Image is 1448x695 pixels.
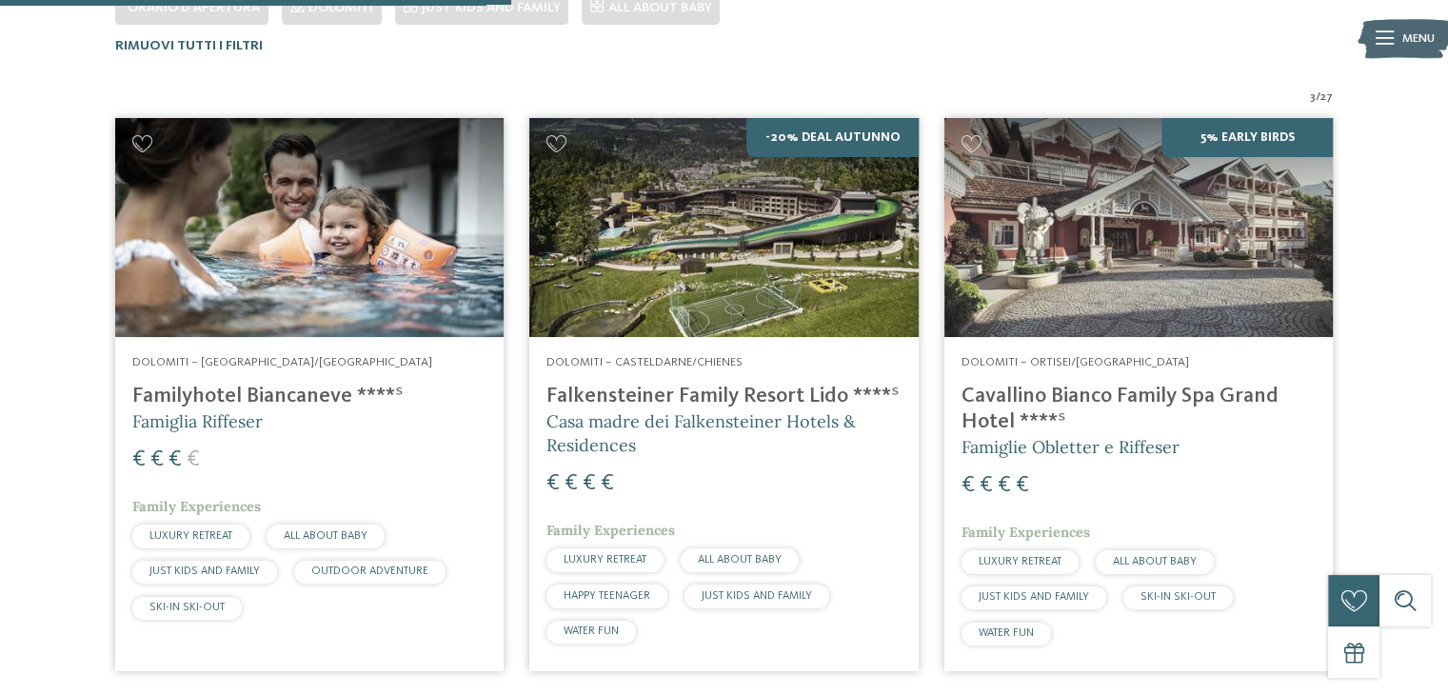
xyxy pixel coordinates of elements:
span: Dolomiti – Casteldarne/Chienes [546,356,743,368]
span: Famiglie Obletter e Riffeser [962,436,1180,458]
span: LUXURY RETREAT [564,554,646,566]
span: WATER FUN [564,625,619,637]
span: € [187,448,200,471]
span: LUXURY RETREAT [149,530,232,542]
span: SKI-IN SKI-OUT [1141,591,1216,603]
span: ALL ABOUT BABY [607,1,711,14]
img: Cercate un hotel per famiglie? Qui troverete solo i migliori! [529,118,918,337]
a: Cercate un hotel per famiglie? Qui troverete solo i migliori! 5% Early Birds Dolomiti – Ortisei/[... [944,118,1333,671]
span: Casa madre dei Falkensteiner Hotels & Residences [546,410,856,456]
span: € [980,474,993,497]
span: € [169,448,182,471]
span: OUTDOOR ADVENTURE [311,566,428,577]
img: Cercate un hotel per famiglie? Qui troverete solo i migliori! [115,118,504,337]
span: ALL ABOUT BABY [284,530,367,542]
span: € [132,448,146,471]
span: ALL ABOUT BABY [1113,556,1197,567]
a: Cercate un hotel per famiglie? Qui troverete solo i migliori! -20% Deal Autunno Dolomiti – Castel... [529,118,918,671]
span: WATER FUN [979,627,1034,639]
span: Family Experiences [546,522,675,539]
h4: Familyhotel Biancaneve ****ˢ [132,384,486,409]
span: € [998,474,1011,497]
span: € [546,472,560,495]
span: LUXURY RETREAT [979,556,1061,567]
span: JUST KIDS AND FAMILY [979,591,1089,603]
span: JUST KIDS AND FAMILY [149,566,260,577]
span: Dolomiti – [GEOGRAPHIC_DATA]/[GEOGRAPHIC_DATA] [132,356,432,368]
a: Cercate un hotel per famiglie? Qui troverete solo i migliori! Dolomiti – [GEOGRAPHIC_DATA]/[GEOGR... [115,118,504,671]
span: € [1016,474,1029,497]
span: Orario d'apertura [128,1,260,14]
span: JUST KIDS AND FAMILY [702,590,812,602]
img: Family Spa Grand Hotel Cavallino Bianco ****ˢ [944,118,1333,337]
span: € [565,472,578,495]
span: 27 [1320,89,1333,106]
span: Family Experiences [962,524,1090,541]
span: / [1316,89,1320,106]
h4: Falkensteiner Family Resort Lido ****ˢ [546,384,901,409]
span: Rimuovi tutti i filtri [115,39,263,52]
span: € [150,448,164,471]
span: € [601,472,614,495]
span: 3 [1310,89,1316,106]
span: ALL ABOUT BABY [698,554,782,566]
span: Dolomiti – Ortisei/[GEOGRAPHIC_DATA] [962,356,1189,368]
span: Dolomiti [308,1,373,14]
span: € [962,474,975,497]
span: € [583,472,596,495]
span: SKI-IN SKI-OUT [149,602,225,613]
span: Family Experiences [132,498,261,515]
span: HAPPY TEENAGER [564,590,650,602]
span: Famiglia Riffeser [132,410,263,432]
h4: Cavallino Bianco Family Spa Grand Hotel ****ˢ [962,384,1316,435]
span: JUST KIDS AND FAMILY [421,1,560,14]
